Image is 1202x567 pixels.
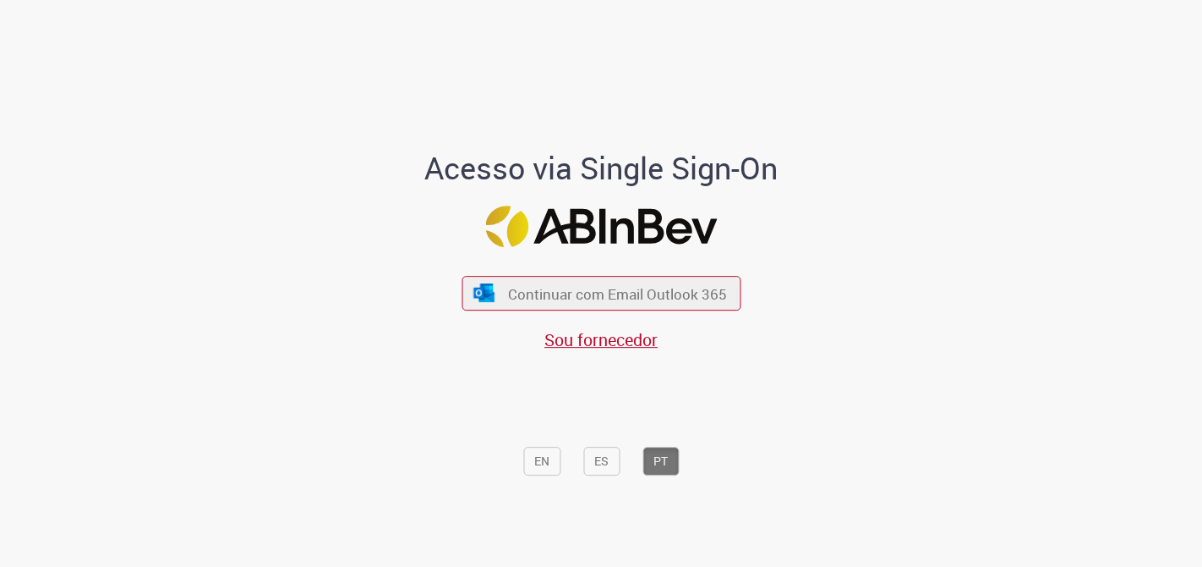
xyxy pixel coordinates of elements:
img: ícone Azure/Microsoft 360 [473,284,496,302]
h1: Acesso via Single Sign-On [367,151,836,185]
span: Continuar com Email Outlook 365 [508,283,727,303]
img: Logo ABInBev [485,206,717,247]
button: PT [642,447,679,476]
button: ícone Azure/Microsoft 360 Continuar com Email Outlook 365 [462,276,740,311]
button: ES [583,447,620,476]
button: EN [523,447,560,476]
a: Sou fornecedor [544,328,658,351]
